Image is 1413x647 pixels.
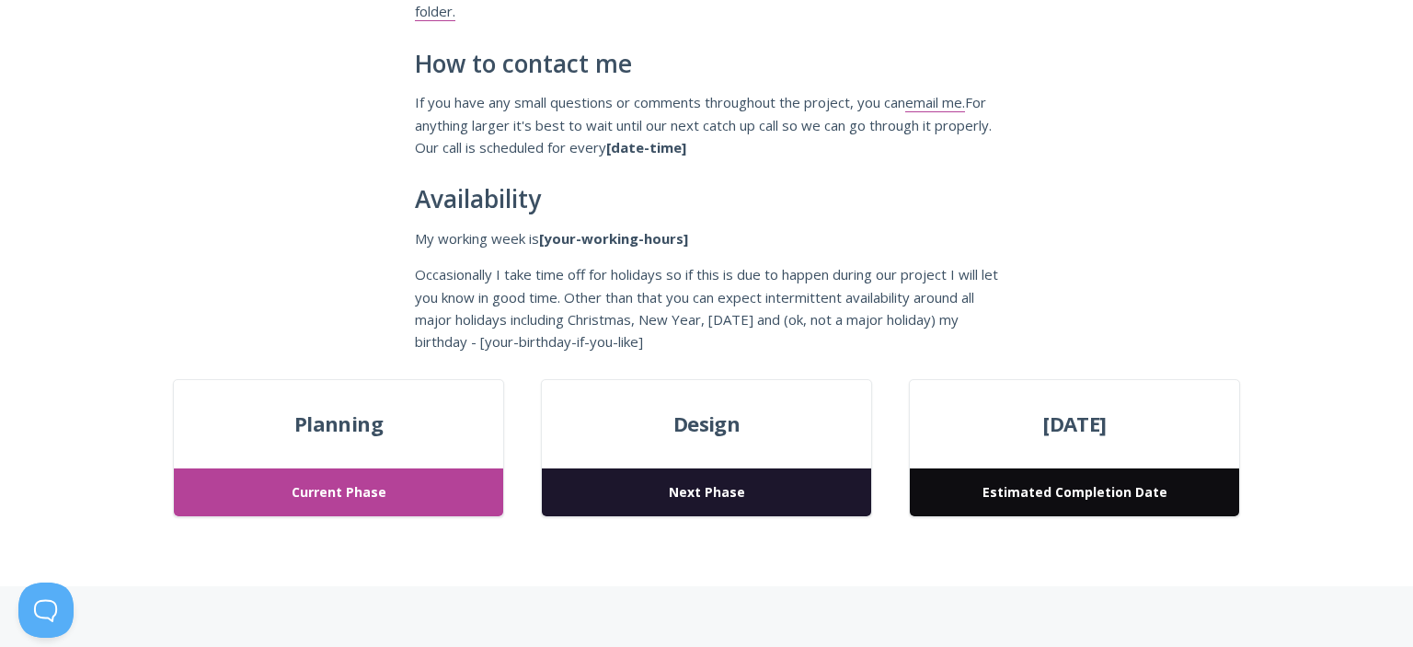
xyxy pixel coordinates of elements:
a: email me. [905,93,965,112]
span: Next Phase [542,468,871,517]
strong: [date-time] [606,138,686,156]
p: My working week is [415,227,998,249]
p: If you have any small questions or comments throughout the project, you can For anything larger i... [415,91,998,158]
h2: How to contact me [415,51,998,78]
span: Planning [174,408,503,441]
strong: [your-working-hours] [539,229,688,248]
span: [DATE] [910,408,1239,441]
span: Design [542,408,871,441]
p: Occasionally I take time off for holidays so if this is due to happen during our project I will l... [415,263,998,353]
iframe: Toggle Customer Support [18,583,74,638]
span: Estimated Completion Date [910,468,1239,517]
h2: Availability [415,186,998,214]
span: Current Phase [174,468,503,517]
